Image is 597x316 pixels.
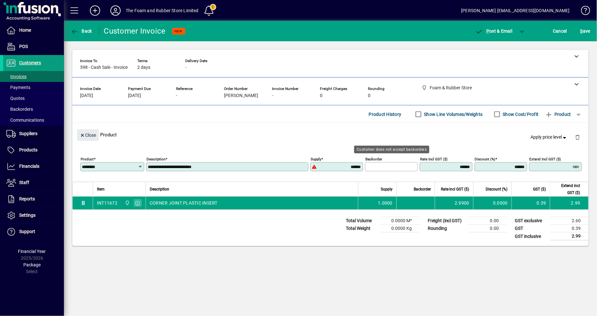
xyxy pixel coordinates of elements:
[6,117,44,123] span: Communications
[580,26,590,36] span: ave
[553,26,567,36] span: Cancel
[425,225,468,232] td: Rounding
[97,200,117,206] div: INT11672
[3,224,64,240] a: Support
[381,217,419,225] td: 0.0000 M³
[570,134,585,140] app-page-header-button: Delete
[3,142,64,158] a: Products
[85,5,105,16] button: Add
[512,197,550,209] td: 0.39
[550,232,589,240] td: 2.99
[354,146,429,153] div: Customer does not accept backorders
[97,186,105,193] span: Item
[80,130,96,141] span: Close
[19,147,37,152] span: Products
[19,180,29,185] span: Staff
[224,93,258,98] span: [PERSON_NAME]
[550,217,589,225] td: 2.60
[128,93,141,98] span: [DATE]
[77,129,99,141] button: Close
[3,39,64,55] a: POS
[71,28,92,34] span: Back
[150,200,218,206] span: CORNER JOINT PLASTIC INSERT
[533,186,546,193] span: GST ($)
[272,93,273,98] span: -
[123,199,131,207] span: Foam & Rubber Store
[425,217,468,225] td: Freight (incl GST)
[3,175,64,191] a: Staff
[570,129,585,145] button: Delete
[378,200,393,206] span: 1.0000
[6,96,25,101] span: Quotes
[343,225,381,232] td: Total Weight
[3,207,64,223] a: Settings
[19,213,36,218] span: Settings
[19,164,39,169] span: Financials
[72,123,589,146] div: Product
[343,217,381,225] td: Total Volume
[19,131,37,136] span: Suppliers
[512,225,550,232] td: GST
[472,25,516,37] button: Post & Email
[104,26,166,36] div: Customer Invoice
[579,25,592,37] button: Save
[550,197,588,209] td: 2.99
[3,71,64,82] a: Invoices
[19,196,35,201] span: Reports
[486,186,508,193] span: Discount (%)
[6,74,27,79] span: Invoices
[381,225,419,232] td: 0.0000 Kg
[19,60,41,65] span: Customers
[580,28,583,34] span: S
[461,5,570,16] div: [PERSON_NAME] [EMAIL_ADDRESS][DOMAIN_NAME]
[105,5,126,16] button: Profile
[468,225,507,232] td: 0.00
[3,104,64,115] a: Backorders
[554,182,580,196] span: Extend incl GST ($)
[19,229,35,234] span: Support
[126,5,199,16] div: The Foam and Rubber Store Limited
[76,132,100,138] app-page-header-button: Close
[512,232,550,240] td: GST inclusive
[175,29,183,33] span: NEW
[423,111,483,117] label: Show Line Volumes/Weights
[381,186,393,193] span: Supply
[473,197,512,209] td: 0.0000
[475,157,496,161] mat-label: Discount (%)
[320,93,322,98] span: 0
[23,262,41,267] span: Package
[545,109,571,119] span: Product
[487,28,490,34] span: P
[3,22,64,38] a: Home
[3,115,64,126] a: Communications
[3,126,64,142] a: Suppliers
[3,82,64,93] a: Payments
[311,157,321,161] mat-label: Supply
[550,225,589,232] td: 0.39
[475,28,513,34] span: ost & Email
[441,186,469,193] span: Rate incl GST ($)
[19,44,28,49] span: POS
[468,217,507,225] td: 0.00
[185,65,187,70] span: -
[3,93,64,104] a: Quotes
[150,186,169,193] span: Description
[439,200,469,206] div: 2.9900
[80,93,93,98] span: [DATE]
[6,107,33,112] span: Backorders
[365,157,382,161] mat-label: Backorder
[542,109,574,120] button: Product
[414,186,431,193] span: Backorder
[19,28,31,33] span: Home
[176,93,177,98] span: -
[502,111,539,117] label: Show Cost/Profit
[528,132,570,143] button: Apply price level
[531,134,568,141] span: Apply price level
[552,25,569,37] button: Cancel
[366,109,404,120] button: Product History
[3,191,64,207] a: Reports
[512,217,550,225] td: GST exclusive
[18,249,46,254] span: Financial Year
[420,157,448,161] mat-label: Rate incl GST ($)
[6,85,30,90] span: Payments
